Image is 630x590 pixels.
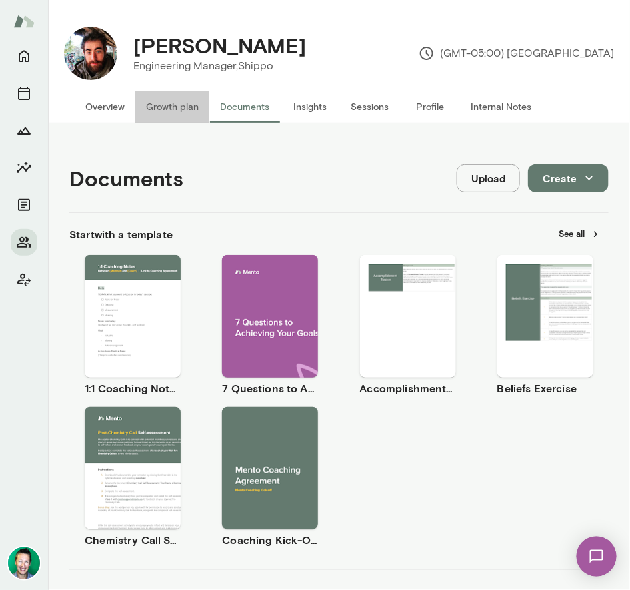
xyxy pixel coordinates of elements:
[11,117,37,144] button: Growth Plan
[69,166,183,191] h4: Documents
[133,33,306,58] h4: [PERSON_NAME]
[460,91,542,123] button: Internal Notes
[457,164,520,192] button: Upload
[85,380,181,396] h6: 1:1 Coaching Notes
[13,9,35,34] img: Mento
[419,45,614,61] p: (GMT-05:00) [GEOGRAPHIC_DATA]
[11,80,37,107] button: Sessions
[75,91,135,123] button: Overview
[85,532,181,548] h6: Chemistry Call Self-Assessment [Coaches only]
[551,224,609,244] button: See all
[69,226,173,242] h6: Start with a template
[64,27,117,80] img: Michael Musslewhite
[280,91,340,123] button: Insights
[400,91,460,123] button: Profile
[8,547,40,579] img: Brian Lawrence
[135,91,209,123] button: Growth plan
[528,164,609,192] button: Create
[209,91,280,123] button: Documents
[11,192,37,218] button: Documents
[11,43,37,69] button: Home
[11,154,37,181] button: Insights
[222,380,318,396] h6: 7 Questions to Achieving Your Goals
[222,532,318,548] h6: Coaching Kick-Off | Coaching Agreement
[340,91,400,123] button: Sessions
[360,380,456,396] h6: Accomplishment Tracker
[133,58,306,74] p: Engineering Manager, Shippo
[497,380,593,396] h6: Beliefs Exercise
[11,229,37,256] button: Members
[11,266,37,293] button: Client app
